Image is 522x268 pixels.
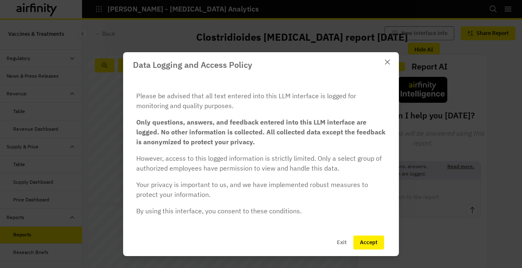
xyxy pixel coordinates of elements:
[330,236,353,250] button: Exit
[136,180,386,199] p: Your privacy is important to us, and we have implemented robust measures to protect your informat...
[381,55,394,69] button: Close
[136,91,386,111] p: Please be advised that all text entered into this LLM interface is logged for monitoring and qual...
[123,52,399,78] header: Data Logging and Access Policy
[353,236,384,250] button: Accept
[136,153,386,173] p: However, access to this logged information is strictly limited. Only a select group of authorized...
[136,206,386,216] p: By using this interface, you consent to these conditions.
[136,117,386,147] p: Only questions, answers, and feedback entered into this LLM interface are logged. No other inform...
